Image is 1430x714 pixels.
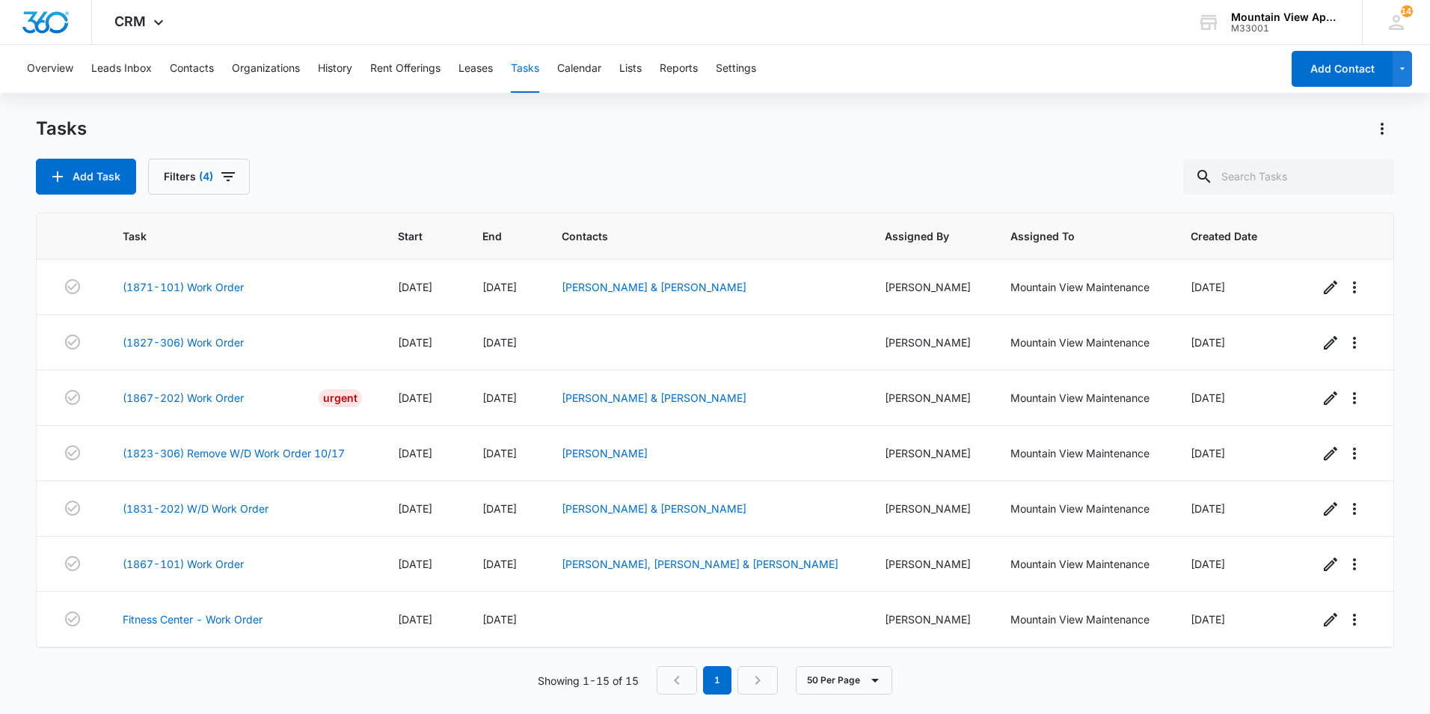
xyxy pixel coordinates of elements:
[36,159,136,195] button: Add Task
[885,228,953,244] span: Assigned By
[123,279,244,295] a: (1871-101) Work Order
[398,502,432,515] span: [DATE]
[123,501,268,516] a: (1831-202) W/D Work Order
[885,611,975,627] div: [PERSON_NAME]
[1191,336,1225,349] span: [DATE]
[398,281,432,293] span: [DATE]
[123,335,244,350] a: (1827-306) Work Order
[482,228,504,244] span: End
[796,666,892,695] button: 50 Per Page
[1401,5,1413,17] div: notifications count
[562,558,838,570] a: [PERSON_NAME], [PERSON_NAME] & [PERSON_NAME]
[1191,613,1225,626] span: [DATE]
[482,558,517,570] span: [DATE]
[885,279,975,295] div: [PERSON_NAME]
[398,558,432,570] span: [DATE]
[1010,335,1155,350] div: Mountain View Maintenance
[1191,558,1225,570] span: [DATE]
[1010,445,1155,461] div: Mountain View Maintenance
[123,556,244,572] a: (1867-101) Work Order
[370,45,441,93] button: Rent Offerings
[511,45,539,93] button: Tasks
[885,501,975,516] div: [PERSON_NAME]
[148,159,250,195] button: Filters(4)
[885,390,975,406] div: [PERSON_NAME]
[398,228,425,244] span: Start
[1231,11,1340,23] div: account name
[885,445,975,461] div: [PERSON_NAME]
[1191,228,1261,244] span: Created Date
[1010,556,1155,572] div: Mountain View Maintenance
[1401,5,1413,17] span: 141
[562,502,746,515] a: [PERSON_NAME] & [PERSON_NAME]
[482,613,517,626] span: [DATE]
[36,118,87,140] h1: Tasks
[482,336,517,349] span: [DATE]
[660,45,698,93] button: Reports
[482,391,517,404] span: [DATE]
[1010,611,1155,627] div: Mountain View Maintenance
[1231,23,1340,34] div: account id
[885,335,975,350] div: [PERSON_NAME]
[1010,501,1155,516] div: Mountain View Maintenance
[1191,391,1225,404] span: [DATE]
[562,228,826,244] span: Contacts
[1010,228,1133,244] span: Assigned To
[1292,51,1393,87] button: Add Contact
[458,45,493,93] button: Leases
[27,45,73,93] button: Overview
[398,447,432,460] span: [DATE]
[562,391,746,404] a: [PERSON_NAME] & [PERSON_NAME]
[319,389,362,407] div: Urgent
[398,336,432,349] span: [DATE]
[482,447,517,460] span: [DATE]
[619,45,642,93] button: Lists
[91,45,152,93] button: Leads Inbox
[716,45,756,93] button: Settings
[1183,159,1394,195] input: Search Tasks
[538,673,639,689] p: Showing 1-15 of 15
[1370,117,1394,141] button: Actions
[398,391,432,404] span: [DATE]
[482,281,517,293] span: [DATE]
[123,228,340,244] span: Task
[318,45,352,93] button: History
[1191,281,1225,293] span: [DATE]
[562,447,648,460] a: [PERSON_NAME]
[1191,502,1225,515] span: [DATE]
[232,45,300,93] button: Organizations
[1010,279,1155,295] div: Mountain View Maintenance
[114,13,146,29] span: CRM
[657,666,778,695] nav: Pagination
[398,613,432,626] span: [DATE]
[703,666,731,695] em: 1
[557,45,601,93] button: Calendar
[1010,390,1155,406] div: Mountain View Maintenance
[170,45,214,93] button: Contacts
[1191,447,1225,460] span: [DATE]
[199,171,213,182] span: (4)
[123,611,263,627] a: Fitness Center - Work Order
[482,502,517,515] span: [DATE]
[562,281,746,293] a: [PERSON_NAME] & [PERSON_NAME]
[123,445,345,461] a: (1823-306) Remove W/D Work Order 10/17
[123,390,244,406] a: (1867-202) Work Order
[885,556,975,572] div: [PERSON_NAME]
